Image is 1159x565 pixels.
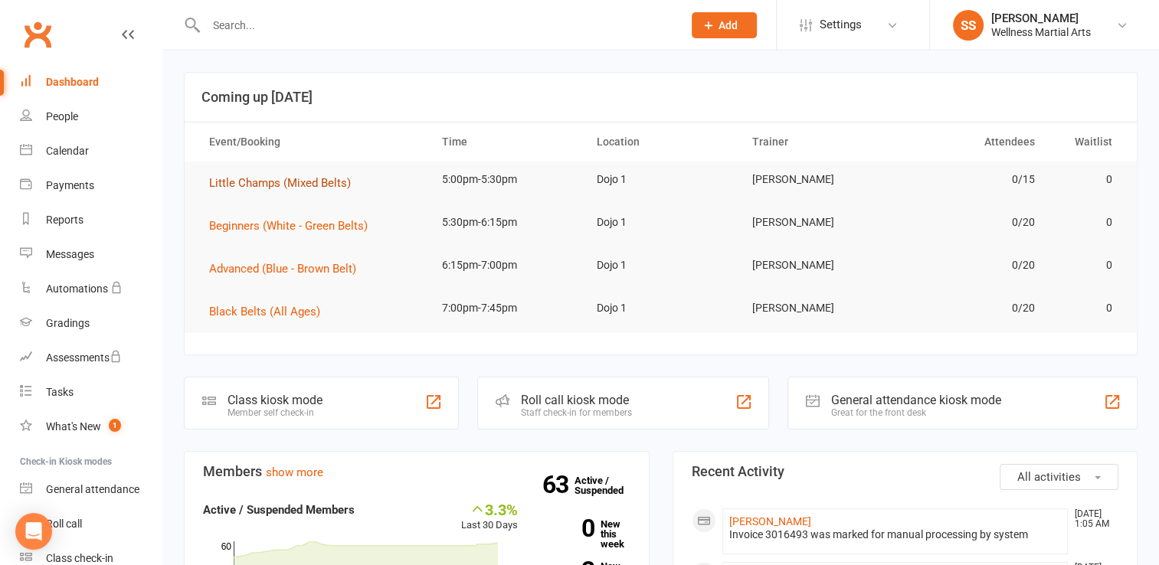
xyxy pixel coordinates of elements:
div: Wellness Martial Arts [991,25,1091,39]
td: [PERSON_NAME] [738,162,894,198]
th: Attendees [893,122,1049,162]
a: General attendance kiosk mode [20,472,162,507]
td: Dojo 1 [583,247,738,283]
td: 5:00pm-5:30pm [428,162,584,198]
a: Tasks [20,375,162,410]
div: 3.3% [461,501,518,518]
div: People [46,110,78,122]
th: Location [583,122,738,162]
div: Roll call kiosk mode [521,393,632,407]
div: General attendance kiosk mode [831,393,1001,407]
div: Messages [46,248,94,260]
td: 0/20 [893,247,1049,283]
a: Messages [20,237,162,272]
div: [PERSON_NAME] [991,11,1091,25]
div: Class kiosk mode [228,393,322,407]
div: Automations [46,282,108,295]
td: [PERSON_NAME] [738,290,894,326]
strong: 63 [542,473,575,496]
button: Advanced (Blue - Brown Belt) [209,260,367,278]
div: Invoice 3016493 was marked for manual processing by system [729,528,1062,541]
a: Clubworx [18,15,57,54]
td: 0 [1049,290,1126,326]
h3: Coming up [DATE] [201,90,1120,105]
h3: Recent Activity [692,464,1119,479]
div: Payments [46,179,94,191]
div: Open Intercom Messenger [15,513,52,550]
div: Assessments [46,351,122,364]
a: Roll call [20,507,162,541]
td: Dojo 1 [583,204,738,240]
div: Staff check-in for members [521,407,632,418]
a: Payments [20,168,162,203]
button: Add [692,12,757,38]
th: Waitlist [1049,122,1126,162]
div: Tasks [46,386,74,398]
td: 0 [1049,162,1126,198]
a: Gradings [20,306,162,341]
div: What's New [46,420,101,433]
span: 1 [109,419,121,432]
div: Dashboard [46,76,99,88]
a: What's New1 [20,410,162,444]
td: 6:15pm-7:00pm [428,247,584,283]
button: All activities [1000,464,1118,490]
td: [PERSON_NAME] [738,204,894,240]
td: 5:30pm-6:15pm [428,204,584,240]
th: Time [428,122,584,162]
div: Calendar [46,145,89,157]
td: [PERSON_NAME] [738,247,894,283]
time: [DATE] 1:05 AM [1067,509,1118,529]
div: General attendance [46,483,139,495]
td: 0/20 [893,290,1049,326]
strong: Active / Suspended Members [203,503,355,517]
button: Black Belts (All Ages) [209,302,331,321]
button: Little Champs (Mixed Belts) [209,174,362,192]
a: 63Active / Suspended [575,464,642,507]
div: Class check-in [46,552,113,564]
a: Dashboard [20,65,162,100]
td: 0/15 [893,162,1049,198]
span: Little Champs (Mixed Belts) [209,176,351,190]
div: Roll call [46,518,82,530]
td: 7:00pm-7:45pm [428,290,584,326]
th: Event/Booking [195,122,428,162]
a: Reports [20,203,162,237]
a: Assessments [20,341,162,375]
button: Beginners (White - Green Belts) [209,217,378,235]
a: People [20,100,162,134]
span: Settings [820,8,862,42]
div: Gradings [46,317,90,329]
div: Member self check-in [228,407,322,418]
td: Dojo 1 [583,162,738,198]
div: SS [953,10,984,41]
a: [PERSON_NAME] [729,515,811,527]
input: Search... [201,15,672,36]
span: Advanced (Blue - Brown Belt) [209,262,356,276]
a: Automations [20,272,162,306]
div: Reports [46,214,83,226]
td: 0/20 [893,204,1049,240]
a: show more [266,465,323,479]
span: All activities [1017,470,1081,484]
td: Dojo 1 [583,290,738,326]
h3: Members [203,464,630,479]
td: 0 [1049,204,1126,240]
th: Trainer [738,122,894,162]
a: Calendar [20,134,162,168]
strong: 0 [541,517,594,540]
div: Last 30 Days [461,501,518,534]
span: Add [719,19,738,31]
a: 0New this week [541,519,630,549]
span: Black Belts (All Ages) [209,305,320,318]
td: 0 [1049,247,1126,283]
div: Great for the front desk [831,407,1001,418]
span: Beginners (White - Green Belts) [209,219,368,233]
